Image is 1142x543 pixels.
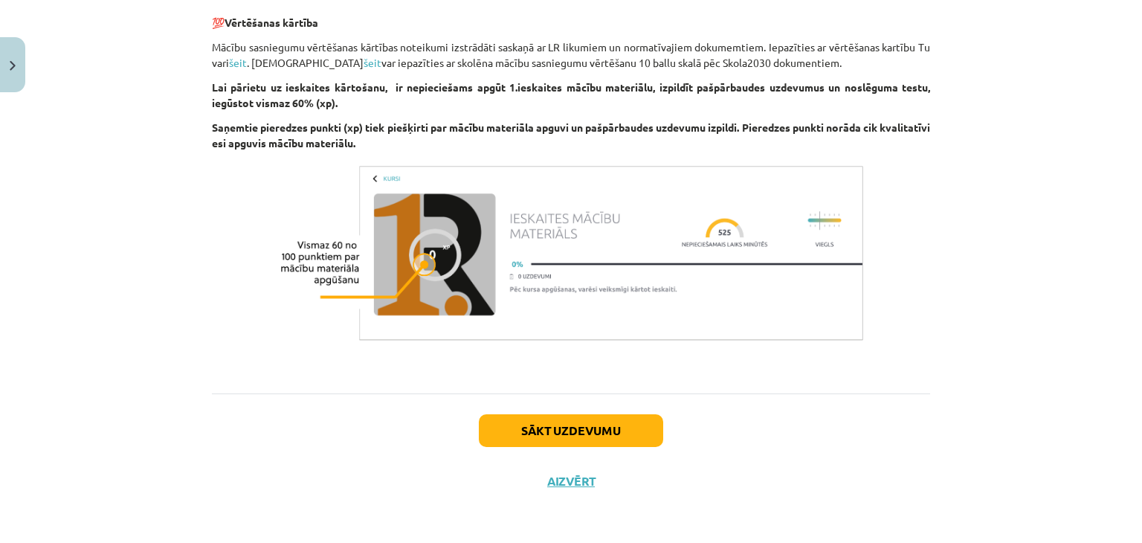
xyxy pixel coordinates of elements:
[543,474,599,489] button: Aizvērt
[10,61,16,71] img: icon-close-lesson-0947bae3869378f0d4975bcd49f059093ad1ed9edebbc8119c70593378902aed.svg
[364,56,381,69] a: šeit
[229,56,247,69] a: šeit
[212,39,930,71] p: Mācību sasniegumu vērtēšanas kārtības noteikumi izstrādāti saskaņā ar LR likumiem un normatīvajie...
[212,121,930,150] strong: Saņemtie pieredzes punkti (xp) tiek piešķirti par mācību materiāla apguvi un pašpārbaudes uzdevum...
[479,414,663,447] button: Sākt uzdevumu
[212,80,930,109] strong: Lai pārietu uz ieskaites kārtošanu, ir nepieciešams apgūt 1.ieskaites mācību materiālu, izpildīt ...
[225,16,318,29] strong: Vērtēšanas kārtība
[212,15,930,30] p: 💯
